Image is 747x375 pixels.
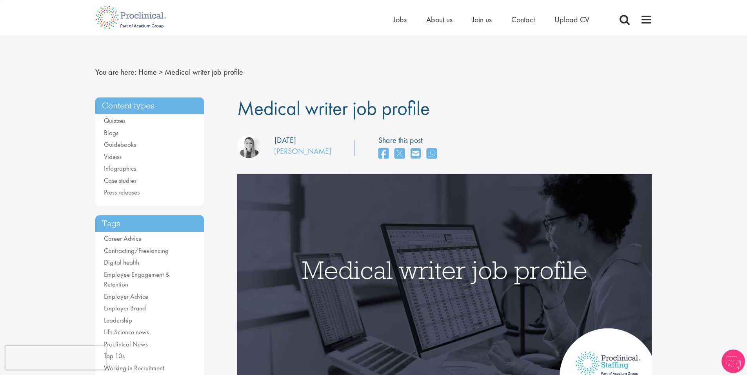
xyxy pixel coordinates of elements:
a: Contact [511,14,535,25]
a: Life Science news [104,328,149,336]
a: share on twitter [394,146,405,162]
a: Top 10s [104,352,125,360]
a: Digital health [104,258,139,267]
h3: Content types [95,97,204,114]
a: Jobs [393,14,407,25]
a: Leadership [104,316,132,325]
a: Employee Engagement & Retention [104,270,170,289]
a: share on whats app [427,146,437,162]
a: share on facebook [378,146,389,162]
div: [DATE] [274,135,296,146]
span: Medical writer job profile [237,96,430,121]
a: Career Advice [104,234,142,243]
iframe: reCAPTCHA [5,346,106,370]
a: Upload CV [554,14,589,25]
a: breadcrumb link [138,67,157,77]
a: Proclinical News [104,340,148,348]
span: You are here: [95,67,136,77]
a: Contracting/Freelancing [104,246,169,255]
a: Infographics [104,164,136,173]
a: Guidebooks [104,140,136,149]
img: Chatbot [722,350,745,373]
a: Working in Recruitment [104,364,164,372]
a: Press releases [104,188,140,197]
a: About us [426,14,453,25]
img: Hannah Burke [237,135,261,158]
a: [PERSON_NAME] [274,146,331,156]
a: Blogs [104,128,118,137]
a: share on email [411,146,421,162]
a: Videos [104,152,122,161]
a: Join us [472,14,492,25]
label: Share this post [378,135,441,146]
a: Employer Brand [104,304,146,312]
h3: Tags [95,215,204,232]
a: Employer Advice [104,292,148,301]
a: Quizzes [104,116,125,125]
a: Case studies [104,176,136,185]
span: Medical writer job profile [165,67,243,77]
span: > [159,67,163,77]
